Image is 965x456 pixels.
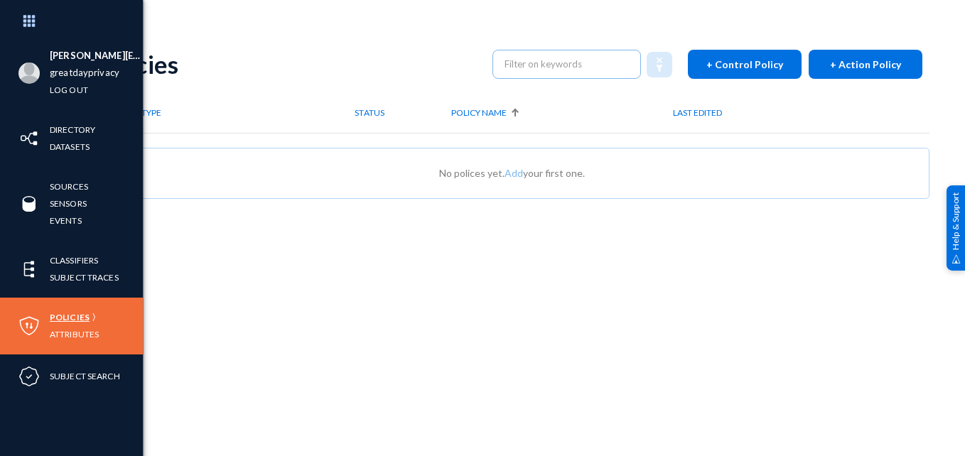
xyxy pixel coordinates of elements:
[50,82,88,98] a: Log out
[688,50,802,79] button: + Control Policy
[50,48,143,65] li: [PERSON_NAME][EMAIL_ADDRESS][PERSON_NAME][DOMAIN_NAME]
[50,269,119,286] a: Subject Traces
[18,193,40,215] img: icon-sources.svg
[50,368,120,384] a: Subject Search
[505,53,630,75] input: Filter on keywords
[18,259,40,280] img: icon-elements.svg
[111,102,355,124] div: Policy Type
[439,167,585,179] span: No polices yet. your first one.
[830,58,901,70] span: + Action Policy
[451,102,673,124] div: Policy NAME
[451,102,507,124] div: Policy NAME
[50,326,99,342] a: Attributes
[355,93,451,133] th: STATUS
[50,178,88,195] a: Sources
[18,63,40,84] img: blank-profile-picture.png
[673,102,874,124] div: LAST EDITED
[18,315,40,337] img: icon-policies.svg
[50,65,119,81] a: greatdayprivacy
[50,212,82,229] a: Events
[809,50,922,79] button: + Action Policy
[18,128,40,149] img: icon-inventory.svg
[50,252,98,268] a: Classifiers
[18,366,40,387] img: icon-compliance.svg
[951,254,961,264] img: help_support.svg
[673,102,722,124] div: LAST EDITED
[50,139,90,155] a: Datasets
[8,6,50,36] img: app launcher
[50,121,95,138] a: Directory
[947,185,965,271] div: Help & Support
[50,195,87,212] a: Sensors
[50,309,90,325] a: Policies
[505,167,523,179] a: Add
[706,58,783,70] span: + Control Policy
